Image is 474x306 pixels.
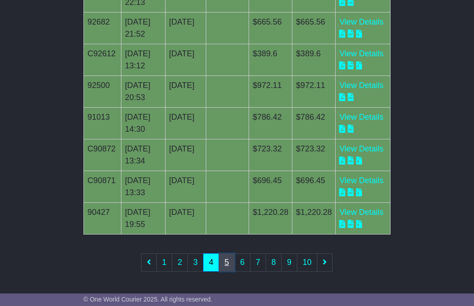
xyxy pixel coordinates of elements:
[249,76,292,108] td: $972.11
[121,203,166,235] td: [DATE] 19:55
[339,81,383,90] a: View Details
[156,253,172,272] a: 1
[84,171,121,203] td: C90871
[165,13,206,44] td: [DATE]
[83,296,212,303] span: © One World Courier 2025. All rights reserved.
[234,253,250,272] a: 6
[292,76,336,108] td: $972.11
[165,171,206,203] td: [DATE]
[121,13,166,44] td: [DATE] 21:52
[292,108,336,139] td: $786.42
[84,44,121,76] td: C92612
[203,253,219,272] a: 4
[249,44,292,76] td: $389.6
[187,253,204,272] a: 3
[165,76,206,108] td: [DATE]
[292,203,336,235] td: $1,220.28
[121,44,166,76] td: [DATE] 13:12
[249,171,292,203] td: $696.45
[249,203,292,235] td: $1,220.28
[121,139,166,171] td: [DATE] 13:34
[219,253,235,272] a: 5
[266,253,282,272] a: 8
[339,144,383,153] a: View Details
[165,203,206,235] td: [DATE]
[249,13,292,44] td: $665.56
[250,253,266,272] a: 7
[84,108,121,139] td: 91013
[339,113,383,122] a: View Details
[84,76,121,108] td: 92500
[292,139,336,171] td: $723.32
[339,17,383,26] a: View Details
[121,171,166,203] td: [DATE] 13:33
[292,13,336,44] td: $665.56
[297,253,317,272] a: 10
[84,203,121,235] td: 90427
[165,108,206,139] td: [DATE]
[249,139,292,171] td: $723.32
[292,171,336,203] td: $696.45
[172,253,188,272] a: 2
[339,49,383,58] a: View Details
[292,44,336,76] td: $389.6
[249,108,292,139] td: $786.42
[84,139,121,171] td: C90872
[339,208,383,217] a: View Details
[121,76,166,108] td: [DATE] 20:53
[121,108,166,139] td: [DATE] 14:30
[339,176,383,185] a: View Details
[281,253,297,272] a: 9
[165,44,206,76] td: [DATE]
[84,13,121,44] td: 92682
[165,139,206,171] td: [DATE]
